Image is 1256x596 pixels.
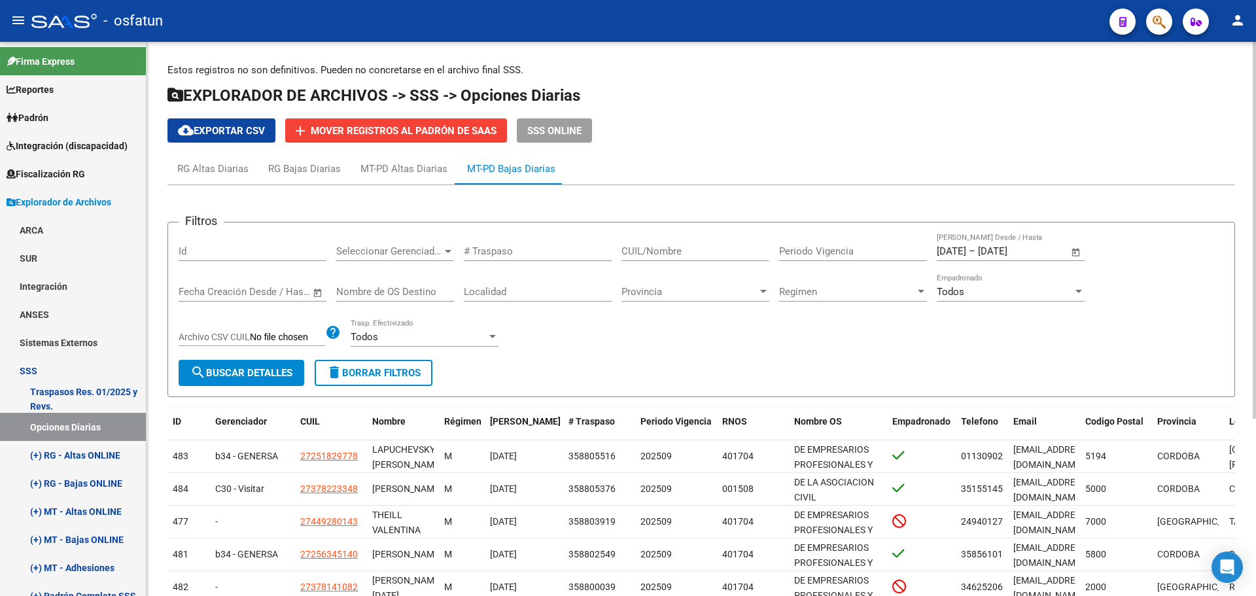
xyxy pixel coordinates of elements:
[300,416,320,427] span: CUIL
[961,483,1013,494] span: 3515514545
[167,63,1235,77] p: Estos registros no son definitivos. Pueden no concretarse en el archivo final SSS.
[722,582,754,592] span: 401704
[268,162,341,176] div: RG Bajas Diarias
[490,547,558,562] div: [DATE]
[640,516,672,527] span: 202509
[300,483,358,494] span: 27378223348
[300,582,358,592] span: 27378141082
[351,331,378,343] span: Todos
[179,212,224,230] h3: Filtros
[635,408,717,451] datatable-header-cell: Periodo Vigencia
[794,444,876,485] span: DE EMPRESARIOS PROFESIONALES Y MONOTRIBUTISTAS
[179,286,221,298] input: Start date
[300,516,358,527] span: 27449280143
[490,514,558,529] div: [DATE]
[722,483,754,494] span: 001508
[372,444,442,470] span: LAPUCHEVSKY [PERSON_NAME]
[956,408,1008,451] datatable-header-cell: Telefono
[1069,245,1084,260] button: Open calendar
[1157,516,1246,527] span: [GEOGRAPHIC_DATA]
[568,516,616,527] span: 358803919
[7,54,75,69] span: Firma Express
[1085,516,1106,527] span: 7000
[326,364,342,380] mat-icon: delete
[372,483,442,494] span: [PERSON_NAME]
[640,451,672,461] span: 202509
[311,125,497,137] span: Mover registros al PADRÓN de SAAS
[444,483,452,494] span: M
[190,364,206,380] mat-icon: search
[1157,582,1246,592] span: [GEOGRAPHIC_DATA]
[621,286,758,298] span: Provincia
[372,510,421,535] span: THEILL VALENTINA
[336,245,442,257] span: Seleccionar Gerenciador
[300,549,358,559] span: 27256345140
[179,332,250,342] span: Archivo CSV CUIL
[1085,416,1143,427] span: Codigo Postal
[292,123,308,139] mat-icon: add
[173,416,181,427] span: ID
[722,516,754,527] span: 401704
[1229,549,1255,559] span: RIO 4º
[961,416,998,427] span: Telefono
[177,162,249,176] div: RG Altas Diarias
[1080,408,1152,451] datatable-header-cell: Codigo Postal
[640,483,672,494] span: 202509
[300,451,358,461] span: 27251829778
[794,416,842,427] span: Nombre OS
[722,416,747,427] span: RNOS
[7,167,85,181] span: Fiscalización RG
[1085,549,1106,559] span: 5800
[640,416,712,427] span: Periodo Vigencia
[961,451,1019,461] span: 01130902595
[178,122,194,138] mat-icon: cloud_download
[937,245,966,257] input: Start date
[7,82,54,97] span: Reportes
[1152,408,1224,451] datatable-header-cell: Provincia
[10,12,26,28] mat-icon: menu
[315,360,432,386] button: Borrar Filtros
[1013,542,1089,568] span: lreboyras@yahoo.com.ar
[215,483,264,494] span: C30 - Visitar
[490,449,558,464] div: [DATE]
[444,582,452,592] span: M
[210,408,295,451] datatable-header-cell: Gerenciador
[173,483,188,494] span: 484
[367,408,439,451] datatable-header-cell: Nombre
[961,549,1013,559] span: 3585610153
[961,582,1013,592] span: 3462520698
[326,367,421,379] span: Borrar Filtros
[1013,477,1089,502] span: danivargas42@gmail.com
[215,516,218,527] span: -
[722,451,754,461] span: 401704
[490,416,561,427] span: [PERSON_NAME]
[1085,582,1106,592] span: 2000
[103,7,163,35] span: - osfatun
[215,549,278,559] span: b34 - GENERSA
[517,118,592,143] button: SSS ONLINE
[1008,408,1080,451] datatable-header-cell: Email
[1013,416,1037,427] span: Email
[1157,549,1200,559] span: CORDOBA
[568,416,615,427] span: # Traspaso
[444,416,481,427] span: Régimen
[794,477,882,562] span: DE LA ASOCIACION CIVIL PROSINDICATO DE AMAS DE CASA DE LA [GEOGRAPHIC_DATA]
[167,408,210,451] datatable-header-cell: ID
[7,195,111,209] span: Explorador de Archivos
[892,416,951,427] span: Empadronado
[173,451,188,461] span: 483
[969,245,975,257] span: –
[233,286,296,298] input: End date
[1157,483,1200,494] span: CORDOBA
[325,324,341,340] mat-icon: help
[887,408,956,451] datatable-header-cell: Empadronado
[190,367,292,379] span: Buscar Detalles
[568,549,616,559] span: 358802549
[794,510,876,550] span: DE EMPRESARIOS PROFESIONALES Y MONOTRIBUTISTAS
[527,125,582,137] span: SSS ONLINE
[285,118,507,143] button: Mover registros al PADRÓN de SAAS
[215,416,267,427] span: Gerenciador
[215,582,218,592] span: -
[568,483,616,494] span: 358805376
[1085,451,1106,461] span: 5194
